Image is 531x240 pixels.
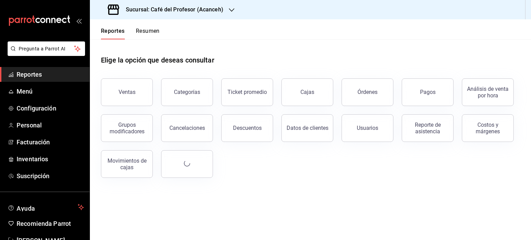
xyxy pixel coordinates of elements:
[406,122,449,135] div: Reporte de asistencia
[281,78,333,106] button: Cajas
[17,104,84,113] span: Configuración
[357,89,378,95] div: Órdenes
[101,150,153,178] button: Movimientos de cajas
[8,41,85,56] button: Pregunta a Parrot AI
[227,89,267,95] div: Ticket promedio
[300,89,314,95] div: Cajas
[17,137,84,147] span: Facturación
[462,78,514,106] button: Análisis de venta por hora
[466,86,509,99] div: Análisis de venta por hora
[119,89,136,95] div: Ventas
[342,114,393,142] button: Usuarios
[420,89,436,95] div: Pagos
[357,125,378,131] div: Usuarios
[136,28,160,39] button: Resumen
[169,125,205,131] div: Cancelaciones
[17,87,84,96] span: Menú
[101,114,153,142] button: Grupos modificadores
[17,121,84,130] span: Personal
[161,114,213,142] button: Cancelaciones
[101,28,125,39] button: Reportes
[161,78,213,106] button: Categorías
[120,6,223,14] h3: Sucursal: Café del Profesor (Acanceh)
[402,114,454,142] button: Reporte de asistencia
[105,157,148,171] div: Movimientos de cajas
[342,78,393,106] button: Órdenes
[105,122,148,135] div: Grupos modificadores
[17,70,84,79] span: Reportes
[17,219,84,228] span: Recomienda Parrot
[19,45,74,52] span: Pregunta a Parrot AI
[287,125,328,131] div: Datos de clientes
[76,18,82,23] button: open_drawer_menu
[233,125,262,131] div: Descuentos
[101,78,153,106] button: Ventas
[5,50,85,57] a: Pregunta a Parrot AI
[462,114,514,142] button: Costos y márgenes
[17,171,84,181] span: Suscripción
[174,89,200,95] div: Categorías
[101,28,160,39] div: navigation tabs
[221,114,273,142] button: Descuentos
[17,154,84,164] span: Inventarios
[466,122,509,135] div: Costos y márgenes
[402,78,454,106] button: Pagos
[221,78,273,106] button: Ticket promedio
[281,114,333,142] button: Datos de clientes
[17,203,75,211] span: Ayuda
[101,55,214,65] h1: Elige la opción que deseas consultar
